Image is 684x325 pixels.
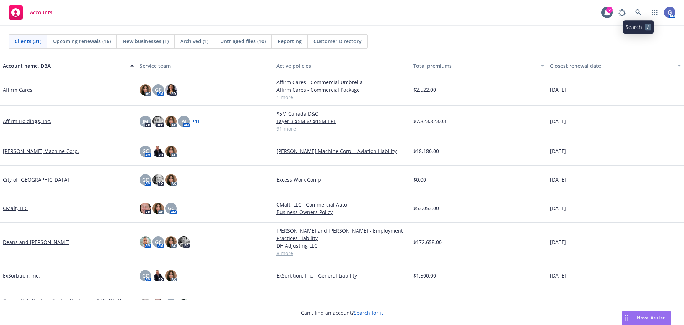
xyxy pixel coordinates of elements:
img: photo [165,146,177,157]
button: Total premiums [410,57,547,74]
button: Nova Assist [622,311,671,325]
a: ExSorbtion, Inc. - General Liability [276,272,408,279]
span: $53,053.00 [413,204,439,212]
span: [DATE] [550,272,566,279]
a: $5M Canada D&O [276,110,408,117]
span: [DATE] [550,147,566,155]
a: Garten HoldCo, Inc.; Garten Wellbeing, PBC; Oh My Green, Inc.; Lean & Local, LLC; Welyns, Inc [3,297,134,312]
span: $7,823,823.03 [413,117,446,125]
span: [DATE] [550,238,566,246]
a: ExSorbtion, Inc. [3,272,40,279]
span: [DATE] [550,86,566,93]
span: $1,500.00 [413,272,436,279]
span: Archived (1) [180,37,208,45]
a: Deans and [PERSON_NAME] [3,238,70,246]
a: [PERSON_NAME] Machine Corp. - Aviation Liability [276,147,408,155]
button: Active policies [274,57,410,74]
a: Affirm Holdings, Inc. [3,117,51,125]
span: Accounts [30,10,52,15]
img: photo [152,146,164,157]
div: Active policies [276,62,408,70]
a: Affirm Cares - Commercial Umbrella [276,78,408,86]
span: GC [168,204,175,212]
a: Affirm Cares - Commercial Package [276,86,408,93]
a: 8 more [276,249,408,257]
div: Service team [140,62,271,70]
span: Reporting [278,37,302,45]
img: photo [140,203,151,214]
span: Customer Directory [313,37,362,45]
span: [DATE] [550,176,566,183]
a: Search for it [354,309,383,316]
img: photo [152,203,164,214]
span: Clients (31) [15,37,41,45]
a: + 11 [192,119,200,123]
span: $18,180.00 [413,147,439,155]
button: Service team [137,57,274,74]
span: GC [155,238,162,246]
span: Nova Assist [637,315,665,321]
span: $172,658.00 [413,238,442,246]
span: GC [142,147,149,155]
a: Affirm Cares [3,86,32,93]
a: [PERSON_NAME] Machine Corp. [3,147,79,155]
a: DH Adjusting LLC [276,242,408,249]
img: photo [165,236,177,248]
img: photo [140,236,151,248]
a: Report a Bug [615,5,629,20]
div: 2 [606,7,613,13]
a: Business Owners Policy [276,208,408,216]
img: photo [152,270,164,281]
a: Switch app [648,5,662,20]
span: Untriaged files (10) [220,37,266,45]
img: photo [165,270,177,281]
a: Excess Work Comp [276,176,408,183]
span: AJ [182,117,186,125]
a: Search [631,5,646,20]
span: GC [155,86,162,93]
img: photo [165,174,177,186]
img: photo [178,236,190,248]
div: Total premiums [413,62,537,70]
span: [DATE] [550,117,566,125]
img: photo [165,116,177,127]
div: Closest renewal date [550,62,673,70]
span: [DATE] [550,204,566,212]
div: Drag to move [622,311,631,325]
button: Closest renewal date [547,57,684,74]
span: $0.00 [413,176,426,183]
a: 91 more [276,125,408,132]
span: New businesses (1) [123,37,169,45]
a: [PERSON_NAME] and [PERSON_NAME] - Employment Practices Liability [276,227,408,242]
a: 1 more [276,93,408,101]
div: Account name, DBA [3,62,126,70]
a: CMalt, LLC [3,204,28,212]
span: JM [142,117,149,125]
a: City of [GEOGRAPHIC_DATA] [3,176,69,183]
a: CMalt, LLC - Commercial Auto [276,201,408,208]
span: GC [142,272,149,279]
img: photo [165,84,177,96]
a: Accounts [6,2,55,22]
img: photo [140,299,151,310]
img: photo [152,116,164,127]
img: photo [664,7,675,18]
span: Can't find an account? [301,309,383,316]
span: GC [142,176,149,183]
img: photo [178,299,190,310]
span: Upcoming renewals (16) [53,37,111,45]
img: photo [152,299,164,310]
img: photo [152,174,164,186]
span: $2,522.00 [413,86,436,93]
img: photo [140,84,151,96]
a: Layer 3 $5M xs $15M EPL [276,117,408,125]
